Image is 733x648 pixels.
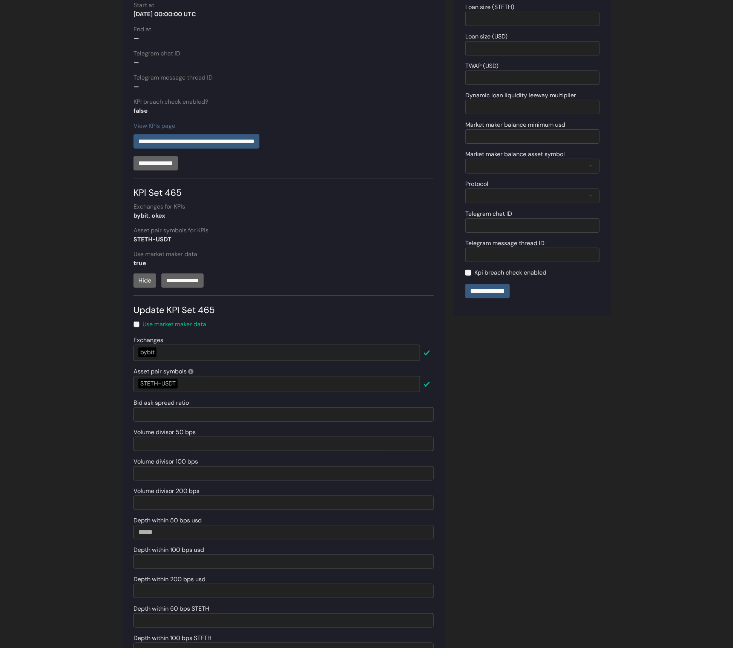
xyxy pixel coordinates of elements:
div: bybit [138,347,156,357]
div: STETH-USDT [138,379,178,388]
label: Bid ask spread ratio [133,398,189,407]
label: Dynamic loan liquidity leeway multiplier [465,91,576,100]
label: Loan size (USD) [465,32,508,41]
label: Exchanges [133,336,163,345]
label: Telegram chat ID [133,49,180,58]
label: TWAP (USD) [465,61,498,71]
label: Exchanges for KPIs [133,202,185,211]
strong: bybit, okex [133,212,165,220]
strong: [DATE] 00:00:00 UTC [133,10,196,18]
strong: STETH-USDT [133,235,172,243]
strong: false [133,107,148,115]
strong: — [133,83,139,91]
div: KPI Set 465 [133,178,434,200]
label: Start at [133,1,154,10]
div: Update KPI Set 465 [133,303,434,317]
a: View KPIs page [133,122,175,130]
label: Volume divisor 50 bps [133,428,196,437]
label: Asset pair symbols for KPIs [133,226,209,235]
label: KPI breach check enabled? [133,97,208,106]
label: Depth within 100 bps usd [133,545,204,554]
label: Depth within 50 bps usd [133,516,202,525]
label: Telegram message thread ID [133,73,213,82]
label: Asset pair symbols [133,367,193,376]
label: Volume divisor 100 bps [133,457,198,466]
label: Volume divisor 200 bps [133,487,199,496]
label: Protocol [465,180,488,189]
label: Telegram chat ID [465,209,512,218]
strong: true [133,259,146,267]
label: Use market maker data [143,320,206,329]
label: Market maker balance asset symbol [465,150,565,159]
label: Depth within 50 bps STETH [133,604,209,613]
label: End at [133,25,151,34]
label: Kpi breach check enabled [474,268,546,277]
label: Depth within 200 bps usd [133,575,205,584]
strong: — [133,58,139,66]
label: Telegram message thread ID [465,239,544,248]
label: Loan size (STETH) [465,3,514,12]
label: Use market maker data [133,250,197,259]
a: Hide [133,273,156,288]
label: Market maker balance minimum usd [465,120,565,129]
label: Depth within 100 bps STETH [133,634,212,643]
strong: — [133,34,139,42]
